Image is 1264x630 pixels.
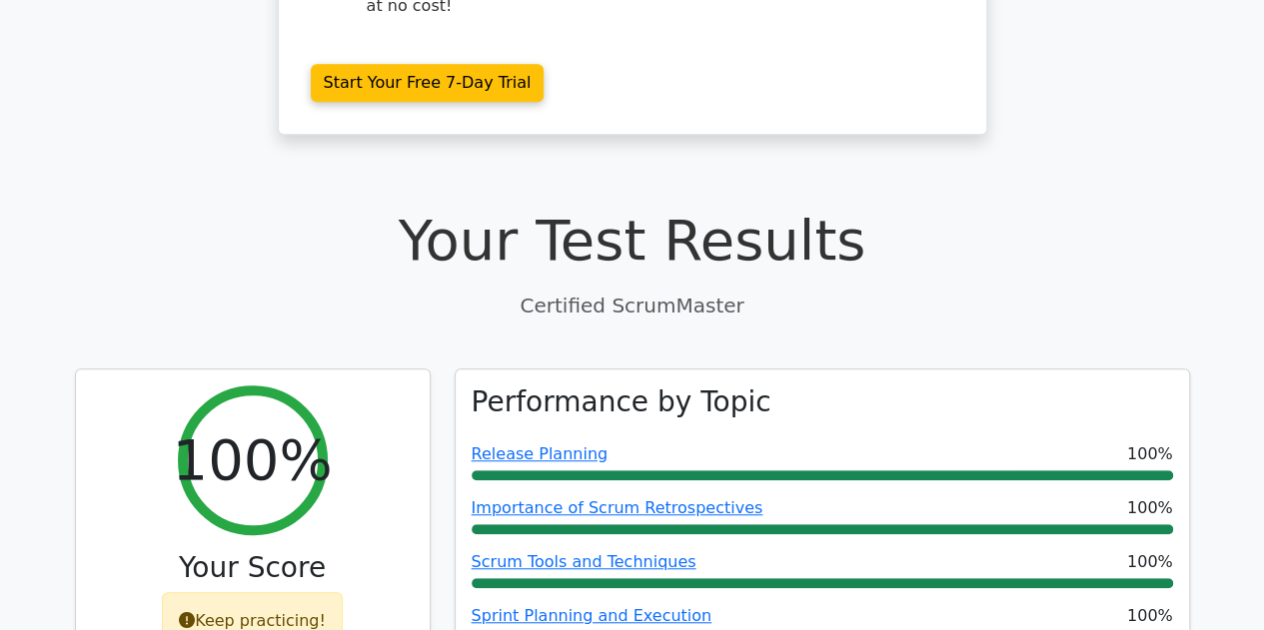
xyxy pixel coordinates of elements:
h3: Your Score [92,551,414,585]
p: Certified ScrumMaster [75,291,1190,320]
span: 100% [1127,604,1173,628]
a: Start Your Free 7-Day Trial [311,64,545,102]
h1: Your Test Results [75,207,1190,274]
h2: 100% [172,426,332,493]
span: 100% [1127,442,1173,466]
a: Sprint Planning and Execution [472,606,712,625]
span: 100% [1127,550,1173,574]
span: 100% [1127,496,1173,520]
a: Importance of Scrum Retrospectives [472,498,763,517]
a: Scrum Tools and Techniques [472,552,696,571]
a: Release Planning [472,444,609,463]
h3: Performance by Topic [472,385,771,419]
